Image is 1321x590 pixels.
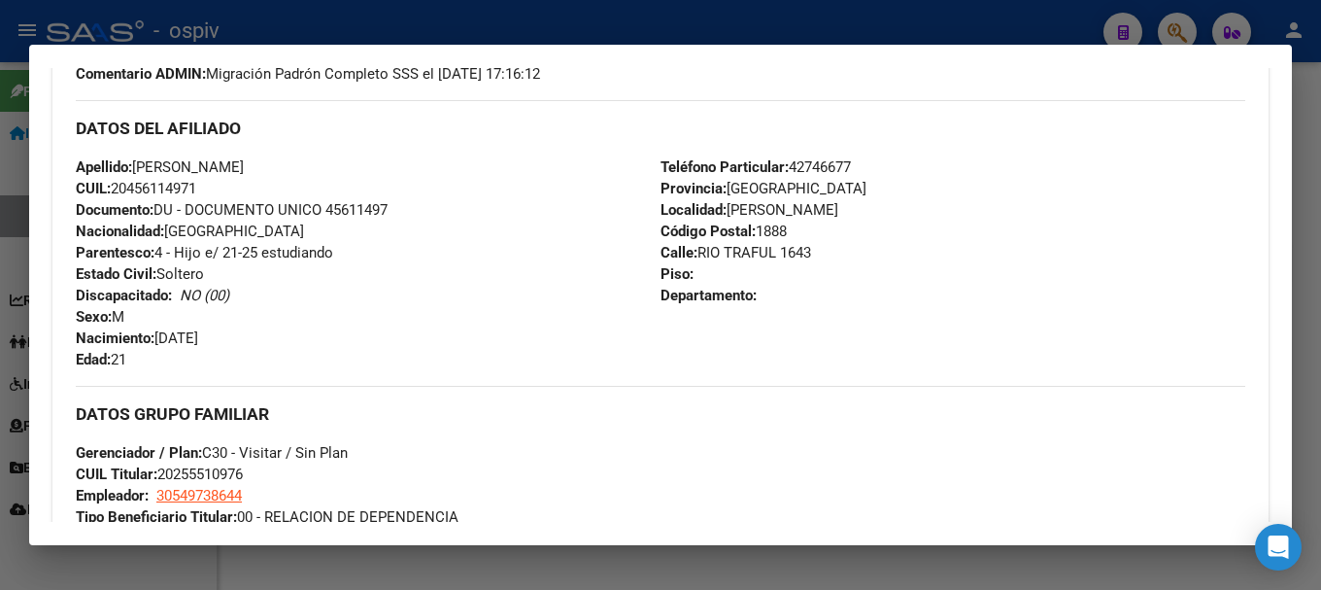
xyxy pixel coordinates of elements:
[660,223,787,240] span: 1888
[76,201,153,219] strong: Documento:
[660,158,789,176] strong: Teléfono Particular:
[660,244,811,261] span: RIO TRAFUL 1643
[660,287,757,304] strong: Departamento:
[660,158,851,176] span: 42746677
[76,508,237,526] strong: Tipo Beneficiario Titular:
[76,223,164,240] strong: Nacionalidad:
[76,466,157,483] strong: CUIL Titular:
[76,351,111,368] strong: Edad:
[660,180,866,197] span: [GEOGRAPHIC_DATA]
[76,63,540,85] span: Migración Padrón Completo SSS el [DATE] 17:16:12
[660,180,727,197] strong: Provincia:
[660,223,756,240] strong: Código Postal:
[76,330,198,347] span: [DATE]
[76,158,244,176] span: [PERSON_NAME]
[76,244,154,261] strong: Parentesco:
[180,287,229,304] i: NO (00)
[76,265,204,283] span: Soltero
[76,201,388,219] span: DU - DOCUMENTO UNICO 45611497
[76,330,154,347] strong: Nacimiento:
[76,308,124,326] span: M
[76,118,1245,139] h3: DATOS DEL AFILIADO
[76,444,202,462] strong: Gerenciador / Plan:
[660,265,694,283] strong: Piso:
[76,308,112,326] strong: Sexo:
[76,444,348,462] span: C30 - Visitar / Sin Plan
[76,487,149,504] strong: Empleador:
[76,65,206,83] strong: Comentario ADMIN:
[76,244,333,261] span: 4 - Hijo e/ 21-25 estudiando
[76,466,243,483] span: 20255510976
[76,223,304,240] span: [GEOGRAPHIC_DATA]
[76,158,132,176] strong: Apellido:
[76,265,156,283] strong: Estado Civil:
[660,201,727,219] strong: Localidad:
[76,403,1245,425] h3: DATOS GRUPO FAMILIAR
[1255,524,1302,571] div: Open Intercom Messenger
[76,508,458,526] span: 00 - RELACION DE DEPENDENCIA
[660,244,697,261] strong: Calle:
[76,180,111,197] strong: CUIL:
[76,287,172,304] strong: Discapacitado:
[76,180,196,197] span: 20456114971
[660,201,838,219] span: [PERSON_NAME]
[76,351,126,368] span: 21
[156,487,242,504] span: 30549738644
